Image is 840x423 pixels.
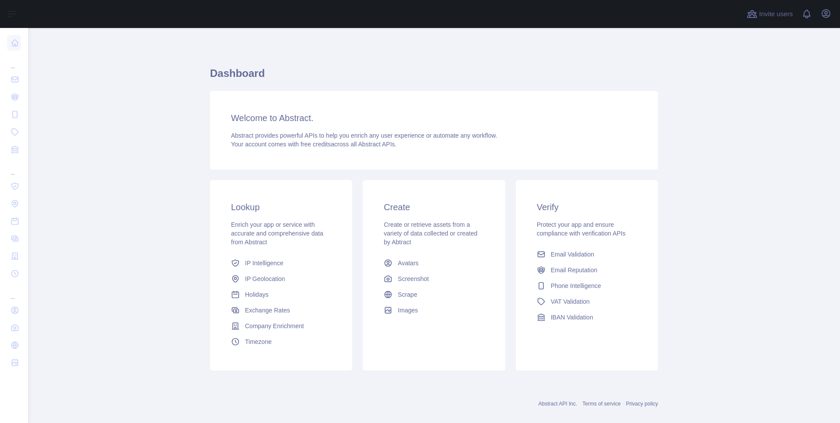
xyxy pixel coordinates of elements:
span: Timezone [245,337,272,346]
span: Email Reputation [551,266,598,274]
a: Holidays [227,287,335,302]
h3: Lookup [231,201,331,213]
h3: Create [384,201,484,213]
span: Avatars [398,259,418,267]
a: Avatars [380,255,487,271]
a: Email Reputation [533,262,640,278]
span: Invite users [759,9,793,19]
a: VAT Validation [533,294,640,309]
a: Screenshot [380,271,487,287]
a: IP Intelligence [227,255,335,271]
span: Email Validation [551,250,594,259]
span: Images [398,306,418,315]
h1: Dashboard [210,66,658,87]
a: Company Enrichment [227,318,335,334]
h3: Welcome to Abstract. [231,112,637,124]
div: ... [7,159,21,177]
span: Phone Intelligence [551,281,601,290]
span: IBAN Validation [551,313,593,322]
a: Terms of service [582,401,620,407]
span: Holidays [245,290,269,299]
span: Your account comes with across all Abstract APIs. [231,141,396,148]
div: ... [7,283,21,301]
a: Images [380,302,487,318]
a: IBAN Validation [533,309,640,325]
a: Scrape [380,287,487,302]
span: Abstract provides powerful APIs to help you enrich any user experience or automate any workflow. [231,132,497,139]
a: Abstract API Inc. [539,401,577,407]
span: VAT Validation [551,297,590,306]
button: Invite users [745,7,794,21]
span: Screenshot [398,274,429,283]
a: Privacy policy [626,401,658,407]
div: ... [7,52,21,70]
span: free credits [301,141,331,148]
span: Create or retrieve assets from a variety of data collected or created by Abtract [384,221,477,246]
span: IP Geolocation [245,274,285,283]
span: IP Intelligence [245,259,283,267]
a: Exchange Rates [227,302,335,318]
span: Scrape [398,290,417,299]
h3: Verify [537,201,637,213]
a: Email Validation [533,246,640,262]
a: Timezone [227,334,335,350]
span: Company Enrichment [245,322,304,330]
span: Enrich your app or service with accurate and comprehensive data from Abstract [231,221,323,246]
span: Exchange Rates [245,306,290,315]
a: Phone Intelligence [533,278,640,294]
a: IP Geolocation [227,271,335,287]
span: Protect your app and ensure compliance with verification APIs [537,221,626,237]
